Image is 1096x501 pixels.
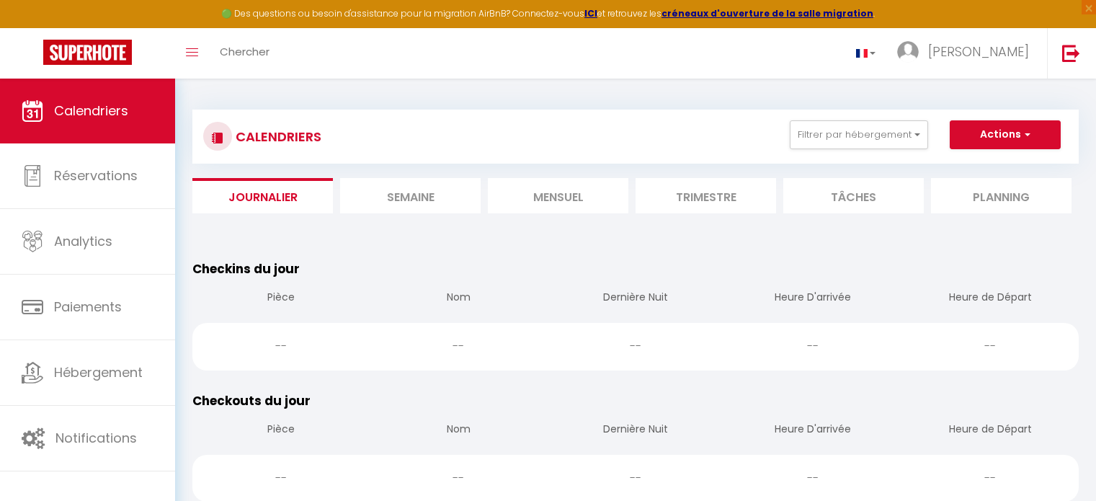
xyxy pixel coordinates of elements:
[636,178,776,213] li: Trimestre
[950,120,1061,149] button: Actions
[192,323,370,370] div: --
[724,278,901,319] th: Heure D'arrivée
[54,102,128,120] span: Calendriers
[724,323,901,370] div: --
[192,392,311,409] span: Checkouts du jour
[54,363,143,381] span: Hébergement
[220,44,269,59] span: Chercher
[192,278,370,319] th: Pièce
[192,178,333,213] li: Journalier
[43,40,132,65] img: Super Booking
[897,41,919,63] img: ...
[547,410,724,451] th: Dernière Nuit
[547,278,724,319] th: Dernière Nuit
[901,323,1079,370] div: --
[370,410,547,451] th: Nom
[886,28,1047,79] a: ... [PERSON_NAME]
[547,323,724,370] div: --
[192,410,370,451] th: Pièce
[54,232,112,250] span: Analytics
[209,28,280,79] a: Chercher
[192,260,300,278] span: Checkins du jour
[54,167,138,185] span: Réservations
[783,178,924,213] li: Tâches
[661,7,873,19] a: créneaux d'ouverture de la salle migration
[724,410,901,451] th: Heure D'arrivée
[340,178,481,213] li: Semaine
[928,43,1029,61] span: [PERSON_NAME]
[1062,44,1080,62] img: logout
[55,429,137,447] span: Notifications
[584,7,597,19] a: ICI
[901,278,1079,319] th: Heure de Départ
[931,178,1072,213] li: Planning
[232,120,321,153] h3: CALENDRIERS
[901,410,1079,451] th: Heure de Départ
[54,298,122,316] span: Paiements
[790,120,928,149] button: Filtrer par hébergement
[370,323,547,370] div: --
[370,278,547,319] th: Nom
[488,178,628,213] li: Mensuel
